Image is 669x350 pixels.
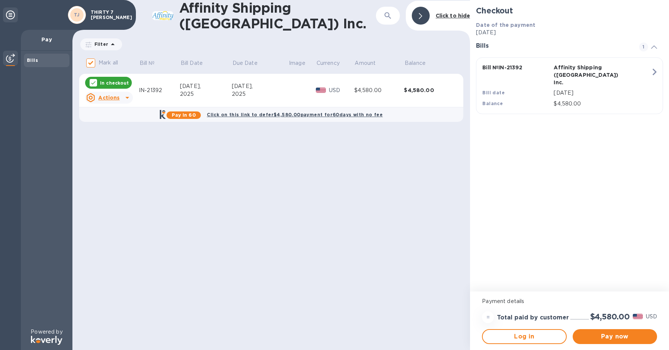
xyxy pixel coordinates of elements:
[436,13,470,19] b: Click to hide
[329,86,354,94] p: USD
[31,328,62,336] p: Powered by
[180,82,232,90] div: [DATE],
[232,90,288,98] div: 2025
[289,59,305,67] p: Image
[233,59,267,67] span: Due Date
[140,59,165,67] span: Bill №
[554,64,622,86] p: Affinity Shipping ([GEOGRAPHIC_DATA]) Inc.
[233,59,258,67] p: Due Date
[354,86,404,94] div: $4,580.00
[573,329,657,344] button: Pay now
[180,90,232,98] div: 2025
[27,57,38,63] b: Bills
[99,59,118,67] p: Mark all
[139,86,180,94] div: IN-21392
[579,332,651,341] span: Pay now
[482,297,657,305] p: Payment details
[482,329,566,344] button: Log in
[181,59,203,67] p: Bill Date
[317,59,340,67] p: Currency
[497,314,569,321] h3: Total paid by customer
[646,313,657,321] p: USD
[476,22,535,28] b: Date of the payment
[232,82,288,90] div: [DATE],
[554,100,651,108] p: $4,580.00
[31,336,62,345] img: Logo
[482,101,503,106] b: Balance
[489,332,560,341] span: Log in
[27,36,66,43] p: Pay
[100,80,129,86] p: In checkout
[482,90,505,95] b: Bill date
[482,311,494,323] div: =
[482,64,551,71] p: Bill № IN-21392
[74,12,80,18] b: TJ
[172,112,196,118] b: Pay in 60
[91,41,108,47] p: Filter
[140,59,155,67] p: Bill №
[404,86,454,94] div: $4,580.00
[476,29,663,37] p: [DATE]
[476,42,630,50] h3: Bills
[476,57,663,114] button: Bill №IN-21392Affinity Shipping ([GEOGRAPHIC_DATA]) Inc.Bill date[DATE]Balance$4,580.00
[639,42,648,51] span: 1
[405,59,426,67] p: Balance
[355,59,376,67] p: Amount
[91,10,128,20] p: THIRTY 7 [PERSON_NAME]
[355,59,385,67] span: Amount
[316,88,326,93] img: USD
[207,112,383,117] b: Click on this link to defer $4,580.00 payment for 60 days with no fee
[405,59,435,67] span: Balance
[476,6,663,15] h2: Checkout
[98,95,119,101] u: Actions
[181,59,212,67] span: Bill Date
[633,314,643,319] img: USD
[554,89,651,97] p: [DATE]
[590,312,630,321] h2: $4,580.00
